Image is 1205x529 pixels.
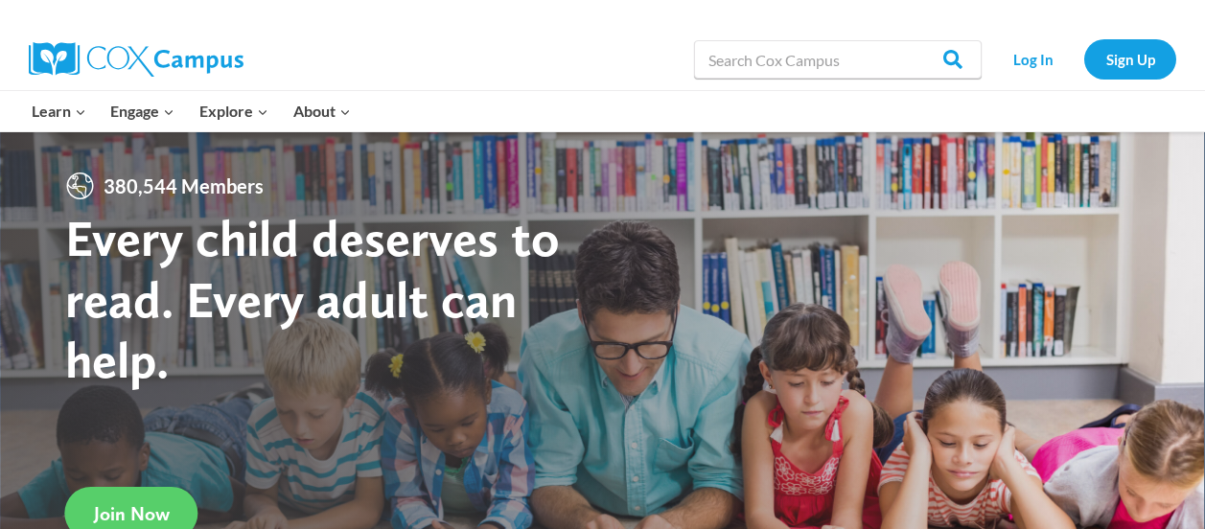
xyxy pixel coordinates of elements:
[96,171,271,201] span: 380,544 Members
[32,99,86,124] span: Learn
[991,39,1075,79] a: Log In
[199,99,268,124] span: Explore
[1084,39,1176,79] a: Sign Up
[110,99,174,124] span: Engage
[65,207,560,390] strong: Every child deserves to read. Every adult can help.
[19,91,362,131] nav: Primary Navigation
[94,502,170,525] span: Join Now
[694,40,982,79] input: Search Cox Campus
[29,42,243,77] img: Cox Campus
[991,39,1176,79] nav: Secondary Navigation
[293,99,351,124] span: About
